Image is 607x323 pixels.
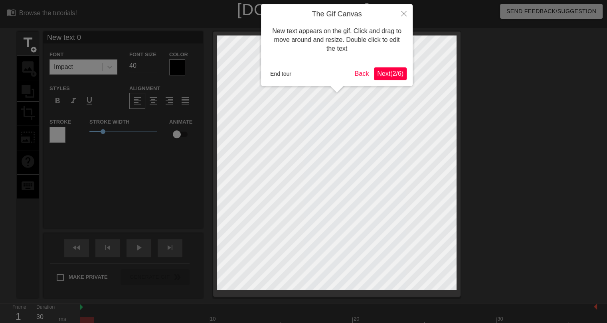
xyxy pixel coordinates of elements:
[206,18,437,28] div: The online gif editor
[148,96,158,106] span: format_align_center
[500,4,603,19] button: Send Feedback/Suggestion
[352,67,372,80] button: Back
[267,68,295,80] button: End tour
[129,51,156,59] label: Font Size
[134,243,144,252] span: play_arrow
[374,67,407,80] button: Next
[169,118,192,126] label: Animate
[497,315,504,323] div: 30
[395,4,413,22] button: Close
[36,305,55,310] label: Duration
[89,118,129,126] label: Stroke Width
[165,243,175,252] span: skip_next
[19,10,77,16] div: Browse the tutorials!
[49,118,71,126] label: Stroke
[49,85,70,93] label: Styles
[377,70,403,77] span: Next ( 2 / 6 )
[30,46,37,53] span: add_circle
[6,8,16,17] span: menu_book
[267,10,407,19] h4: The Gif Canvas
[594,303,597,310] img: bound-end.png
[49,51,63,59] label: Font
[169,51,188,59] label: Color
[506,6,596,16] span: Send Feedback/Suggestion
[20,35,36,50] span: title
[69,273,108,281] span: Make Private
[237,1,370,18] a: [DOMAIN_NAME]
[129,85,160,93] label: Alignment
[164,96,174,106] span: format_align_right
[54,62,73,72] div: Impact
[267,19,407,61] div: New text appears on the gif. Click and drag to move around and resize. Double click to edit the text
[210,315,217,323] div: 10
[180,96,190,106] span: format_align_justify
[53,96,62,106] span: format_bold
[354,315,361,323] div: 20
[72,243,81,252] span: fast_rewind
[6,8,77,20] a: Browse the tutorials!
[132,96,142,106] span: format_align_left
[103,243,113,252] span: skip_previous
[85,96,94,106] span: format_underline
[69,96,78,106] span: format_italic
